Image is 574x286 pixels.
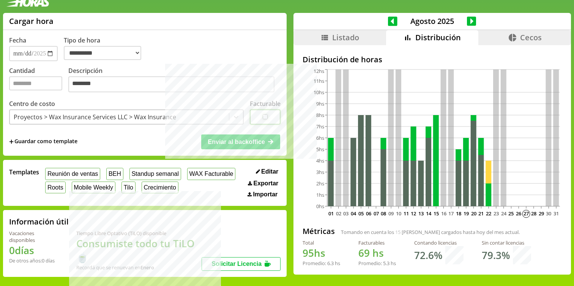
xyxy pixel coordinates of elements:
button: Mobile Weekly [72,182,115,193]
text: 03 [343,210,348,217]
div: De otros años: 0 días [9,257,58,264]
div: Recordá que se renuevan en [76,264,202,271]
text: 16 [441,210,446,217]
h1: 72.6 % [414,248,442,262]
h1: hs [358,246,396,260]
div: Contando licencias [414,239,464,246]
text: 01 [328,210,334,217]
button: Roots [45,182,65,193]
div: Sin contar licencias [482,239,531,246]
span: Distribución [415,32,461,43]
span: 6.3 [327,260,334,267]
div: Promedio: hs [358,260,396,267]
tspan: 6hs [316,134,324,141]
select: Tipo de hora [64,46,141,60]
h1: hs [303,246,340,260]
text: 20 [471,210,476,217]
text: 07 [373,210,378,217]
button: Reunión de ventas [45,168,100,180]
tspan: 5hs [316,146,324,153]
tspan: 1hs [316,191,324,198]
text: 06 [366,210,371,217]
span: Importar [253,191,278,198]
tspan: 3hs [316,169,324,175]
button: Solicitar Licencia [202,257,281,271]
text: 31 [553,210,559,217]
label: Tipo de hora [64,36,147,61]
span: Listado [332,32,359,43]
text: 02 [336,210,341,217]
h2: Distribución de horas [303,54,562,65]
text: 08 [381,210,386,217]
tspan: 11hs [314,77,324,84]
text: 27 [524,210,529,217]
text: 23 [494,210,499,217]
button: Crecimiento [142,182,178,193]
text: 21 [478,210,484,217]
tspan: 0hs [316,203,324,210]
tspan: 10hs [314,89,324,96]
h2: Métricas [303,226,335,236]
div: Vacaciones disponibles [9,230,58,243]
label: Centro de costo [9,100,55,108]
text: 22 [486,210,491,217]
span: +Guardar como template [9,137,77,146]
span: 5.3 [383,260,389,267]
text: 28 [531,210,536,217]
b: Enero [140,264,154,271]
label: Cantidad [9,66,68,94]
text: 05 [358,210,364,217]
h1: 0 días [9,243,58,257]
text: 26 [516,210,521,217]
text: 04 [351,210,356,217]
button: Enviar al backoffice [201,134,280,149]
h2: Información útil [9,216,69,227]
span: 15 [395,229,401,235]
h1: Consumiste todo tu TiLO 🍵 [76,237,202,264]
div: Total [303,239,340,246]
tspan: 9hs [316,100,324,107]
text: 09 [388,210,394,217]
span: Tomando en cuenta los [PERSON_NAME] cargados hasta hoy del mes actual. [341,229,520,235]
text: 17 [448,210,454,217]
span: Enviar al backoffice [208,139,265,145]
span: + [9,137,14,146]
text: 29 [538,210,544,217]
span: Editar [261,168,278,175]
textarea: Descripción [68,76,274,92]
tspan: 4hs [316,157,324,164]
h1: Cargar hora [9,16,54,26]
span: Exportar [254,180,279,187]
text: 11 [404,210,409,217]
tspan: 8hs [316,112,324,119]
button: BEH [106,168,123,180]
tspan: 12hs [314,68,324,74]
tspan: 7hs [316,123,324,130]
h1: 79.3 % [482,248,510,262]
div: Tiempo Libre Optativo (TiLO) disponible [76,230,202,237]
text: 12 [411,210,416,217]
text: 13 [418,210,424,217]
span: Solicitar Licencia [212,261,262,267]
text: 18 [456,210,461,217]
div: Proyectos > Wax Insurance Services LLC > Wax Insurance [14,113,176,121]
span: 69 [358,246,370,260]
button: Standup semanal [129,168,181,180]
label: Facturable [250,100,281,108]
button: Editar [254,168,281,175]
tspan: 2hs [316,180,324,187]
span: Cecos [520,32,542,43]
text: 25 [508,210,514,217]
div: Promedio: hs [303,260,340,267]
text: 14 [426,210,432,217]
text: 24 [501,210,507,217]
span: 95 [303,246,314,260]
span: Templates [9,168,39,176]
label: Fecha [9,36,26,44]
text: 19 [464,210,469,217]
label: Descripción [68,66,281,94]
text: 10 [396,210,401,217]
button: WAX Facturable [187,168,235,180]
span: Agosto 2025 [397,16,467,26]
input: Cantidad [9,76,62,90]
